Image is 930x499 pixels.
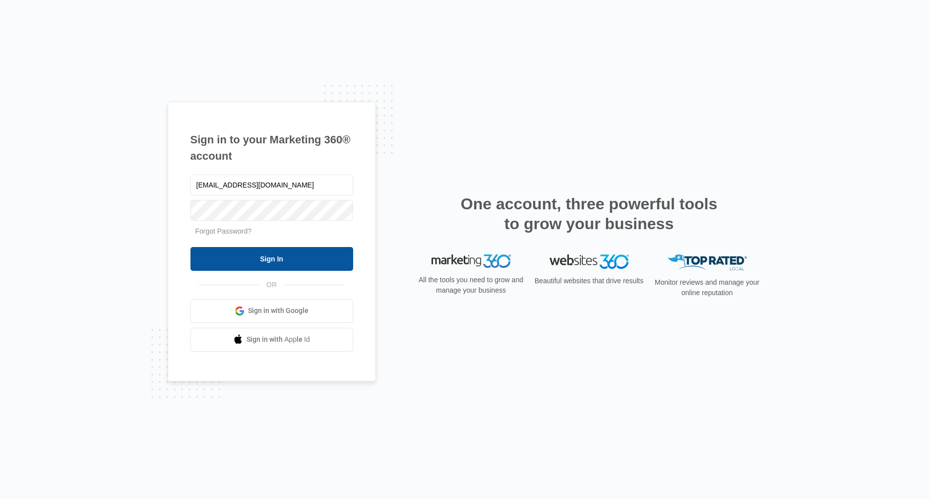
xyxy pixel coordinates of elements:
a: Sign in with Google [190,299,353,323]
img: Top Rated Local [668,254,747,271]
p: Beautiful websites that drive results [534,276,645,286]
a: Forgot Password? [195,227,252,235]
span: OR [259,280,284,290]
img: Marketing 360 [432,254,511,268]
img: Websites 360 [550,254,629,269]
p: All the tools you need to grow and manage your business [416,275,527,296]
span: Sign in with Google [248,306,309,316]
p: Monitor reviews and manage your online reputation [652,277,763,298]
input: Sign In [190,247,353,271]
h1: Sign in to your Marketing 360® account [190,131,353,164]
input: Email [190,175,353,195]
h2: One account, three powerful tools to grow your business [458,194,721,234]
span: Sign in with Apple Id [247,334,310,345]
a: Sign in with Apple Id [190,328,353,352]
